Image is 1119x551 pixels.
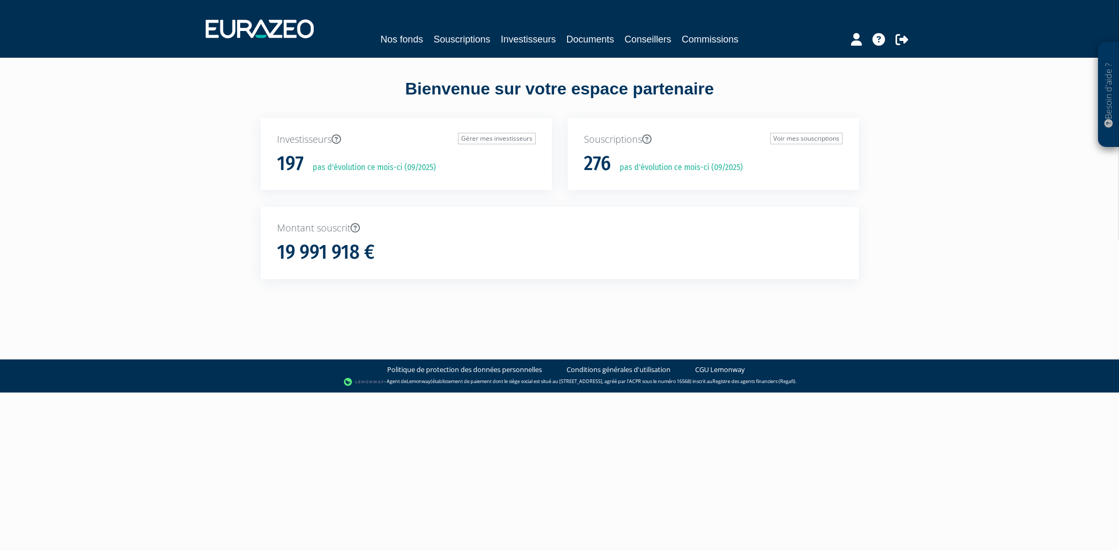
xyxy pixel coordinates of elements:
a: Conseillers [625,32,672,47]
a: Conditions générales d'utilisation [567,365,670,375]
p: Souscriptions [584,133,843,146]
a: Gérer mes investisseurs [458,133,536,144]
a: Politique de protection des données personnelles [387,365,542,375]
p: pas d'évolution ce mois-ci (09/2025) [305,162,436,174]
a: CGU Lemonway [695,365,745,375]
p: pas d'évolution ce mois-ci (09/2025) [612,162,743,174]
a: Commissions [682,32,739,47]
p: Besoin d'aide ? [1103,48,1115,142]
div: Bienvenue sur votre espace partenaire [253,77,867,118]
h1: 276 [584,153,611,175]
h1: 197 [277,153,304,175]
a: Lemonway [407,378,431,385]
a: Souscriptions [433,32,490,47]
a: Documents [567,32,614,47]
p: Investisseurs [277,133,536,146]
a: Investisseurs [500,32,556,47]
a: Nos fonds [380,32,423,47]
div: - Agent de (établissement de paiement dont le siège social est situé au [STREET_ADDRESS], agréé p... [10,377,1109,387]
a: Registre des agents financiers (Regafi) [712,378,795,385]
p: Montant souscrit [277,221,843,235]
a: Voir mes souscriptions [770,133,843,144]
h1: 19 991 918 € [277,241,375,263]
img: 1732889491-logotype_eurazeo_blanc_rvb.png [206,19,314,38]
img: logo-lemonway.png [344,377,384,387]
